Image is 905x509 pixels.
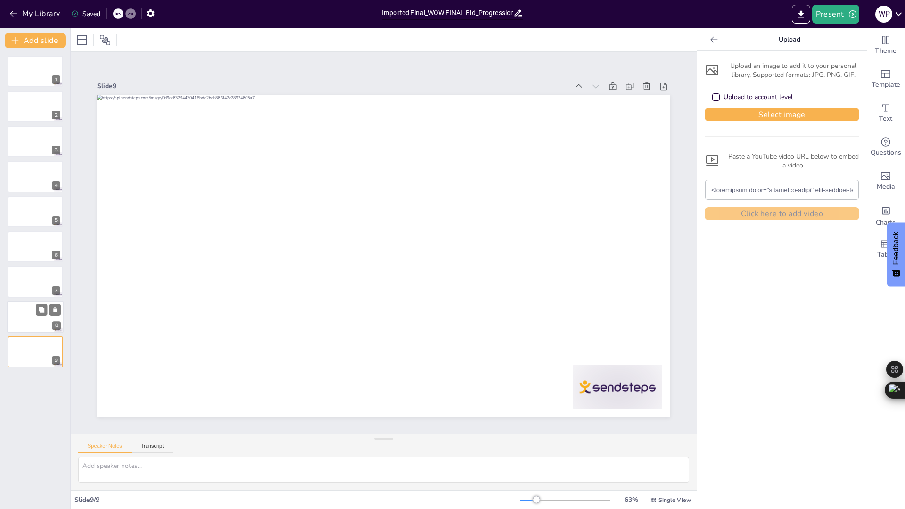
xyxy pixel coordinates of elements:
[792,5,810,24] button: Export to PowerPoint
[8,336,63,367] div: 9
[872,80,900,90] span: Template
[8,266,63,297] div: 7
[52,181,60,190] div: 4
[879,114,892,124] span: Text
[892,232,900,265] span: Feedback
[52,286,60,295] div: 7
[52,251,60,259] div: 6
[5,33,66,48] button: Add slide
[867,198,905,232] div: Add charts and graphs
[705,61,859,79] div: Upload an image to add it to your personal library. Supported formats: JPG, PNG, GIF.
[382,6,513,20] input: Insert title
[8,56,63,87] div: https://cdn.sendsteps.com/images/logo/sendsteps_logo_white.pnghttps://cdn.sendsteps.com/images/lo...
[74,33,90,48] div: Layout
[705,207,859,220] button: Click here to add video
[74,495,520,504] div: Slide 9 / 9
[97,82,568,91] div: Slide 9
[867,232,905,266] div: Add a table
[132,443,173,453] button: Transcript
[52,356,60,365] div: 9
[52,216,60,225] div: 5
[8,91,63,122] div: https://cdn.sendsteps.com/images/logo/sendsteps_logo_white.pnghttps://cdn.sendsteps.com/images/lo...
[52,321,61,330] div: 8
[71,9,100,18] div: Saved
[722,28,857,51] p: Upload
[49,304,61,315] button: Delete Slide
[36,304,47,315] button: Duplicate Slide
[724,92,793,102] div: Upload to account level
[52,146,60,154] div: 3
[52,111,60,119] div: 2
[887,222,905,286] button: Feedback - Show survey
[867,28,905,62] div: Change the overall theme
[52,75,60,84] div: 1
[8,126,63,157] div: https://cdn.sendsteps.com/images/logo/sendsteps_logo_white.pnghttps://cdn.sendsteps.com/images/lo...
[620,495,642,504] div: 63 %
[705,152,859,170] div: Paste a YouTube video URL below to embed a video.
[8,161,63,192] div: https://cdn.sendsteps.com/images/logo/sendsteps_logo_white.pnghttps://cdn.sendsteps.com/images/lo...
[867,96,905,130] div: Add text boxes
[7,301,64,333] div: https://cdn.sendsteps.com/images/logo/sendsteps_logo_white.pnghttps://cdn.sendsteps.com/images/lo...
[867,130,905,164] div: Get real-time input from your audience
[875,6,892,23] div: W P
[875,5,892,24] button: W P
[867,62,905,96] div: Add ready made slides
[8,196,63,227] div: https://cdn.sendsteps.com/images/logo/sendsteps_logo_white.pnghttps://cdn.sendsteps.com/images/lo...
[712,92,793,102] div: Upload to account level
[78,443,132,453] button: Speaker Notes
[875,46,897,56] span: Theme
[7,6,64,21] button: My Library
[812,5,859,24] button: Present
[871,148,901,158] span: Questions
[711,180,853,199] input: Insert YouTube URL
[658,496,691,504] span: Single View
[877,250,894,260] span: Table
[705,108,859,121] button: Select image
[877,182,895,192] span: Media
[876,217,896,228] span: Charts
[867,164,905,198] div: Add images, graphics, shapes or video
[8,231,63,262] div: https://cdn.sendsteps.com/images/logo/sendsteps_logo_white.pnghttps://cdn.sendsteps.com/images/lo...
[99,34,111,46] span: Position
